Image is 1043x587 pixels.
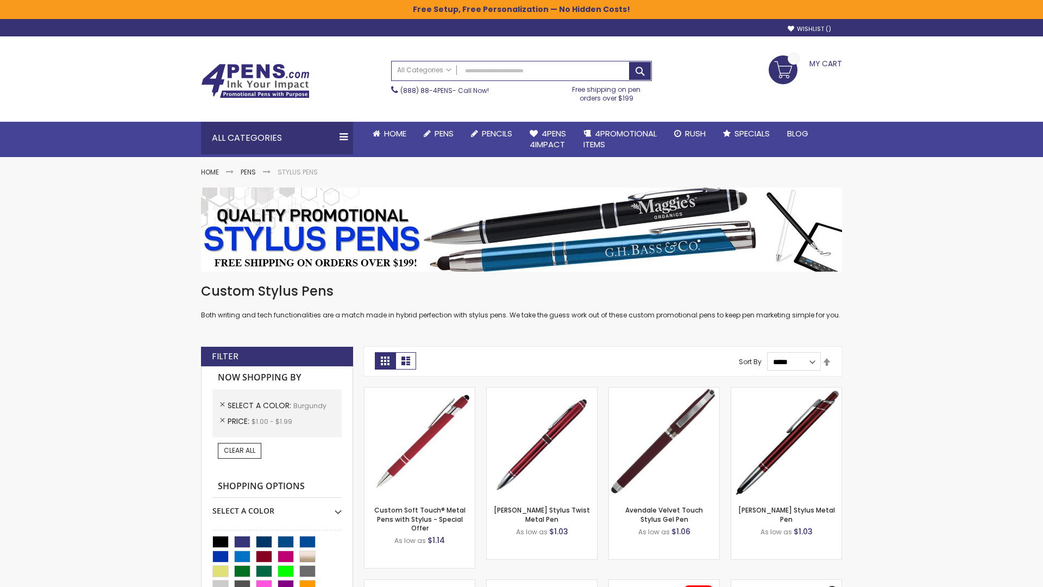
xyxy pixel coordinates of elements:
img: Olson Stylus Metal Pen-Burgundy [731,388,841,498]
a: Pencils [462,122,521,146]
div: All Categories [201,122,353,154]
span: 4Pens 4impact [530,128,566,150]
div: Select A Color [212,498,342,516]
img: Stylus Pens [201,188,842,272]
div: Both writing and tech functionalities are a match made in hybrid perfection with stylus pens. We ... [201,283,842,320]
a: Home [201,167,219,177]
img: 4Pens Custom Pens and Promotional Products [201,64,310,98]
span: $1.03 [794,526,813,537]
span: 4PROMOTIONAL ITEMS [583,128,657,150]
span: $1.06 [671,526,690,537]
span: As low as [394,536,426,545]
img: Colter Stylus Twist Metal Pen-Burgundy [487,388,597,498]
span: Rush [685,128,706,139]
img: Custom Soft Touch® Metal Pens with Stylus-Burgundy [365,388,475,498]
a: Home [364,122,415,146]
a: [PERSON_NAME] Stylus Twist Metal Pen [494,505,590,523]
a: Specials [714,122,778,146]
span: Home [384,128,406,139]
span: $1.00 - $1.99 [252,417,292,426]
span: Pens [435,128,454,139]
strong: Filter [212,351,238,363]
span: As low as [516,527,548,536]
a: Olson Stylus Metal Pen-Burgundy [731,387,841,396]
span: Price [228,416,252,427]
a: Avendale Velvet Touch Stylus Gel Pen-Burgundy [609,387,719,396]
span: Blog [787,128,808,139]
span: Burgundy [293,401,326,410]
a: Avendale Velvet Touch Stylus Gel Pen [625,505,703,523]
span: Clear All [224,446,255,455]
a: Pens [415,122,462,146]
a: [PERSON_NAME] Stylus Metal Pen [738,505,835,523]
span: Pencils [482,128,512,139]
a: Custom Soft Touch® Metal Pens with Stylus - Special Offer [374,505,466,532]
span: As low as [761,527,792,536]
a: (888) 88-4PENS [400,86,453,95]
strong: Grid [375,352,395,370]
strong: Now Shopping by [212,366,342,389]
span: $1.03 [549,526,568,537]
img: Avendale Velvet Touch Stylus Gel Pen-Burgundy [609,388,719,498]
a: All Categories [392,61,457,79]
a: 4PROMOTIONALITEMS [575,122,665,157]
span: - Call Now! [400,86,489,95]
a: Rush [665,122,714,146]
span: As low as [638,527,670,536]
a: Blog [778,122,817,146]
span: All Categories [397,66,451,74]
a: Custom Soft Touch® Metal Pens with Stylus-Burgundy [365,387,475,396]
h1: Custom Stylus Pens [201,283,842,300]
strong: Stylus Pens [278,167,318,177]
span: $1.14 [428,535,445,546]
label: Sort By [739,357,762,366]
a: Colter Stylus Twist Metal Pen-Burgundy [487,387,597,396]
a: Wishlist [788,25,831,33]
a: Clear All [218,443,261,458]
a: 4Pens4impact [521,122,575,157]
strong: Shopping Options [212,475,342,498]
span: Select A Color [228,400,293,411]
span: Specials [734,128,770,139]
a: Pens [241,167,256,177]
div: Free shipping on pen orders over $199 [561,81,652,103]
